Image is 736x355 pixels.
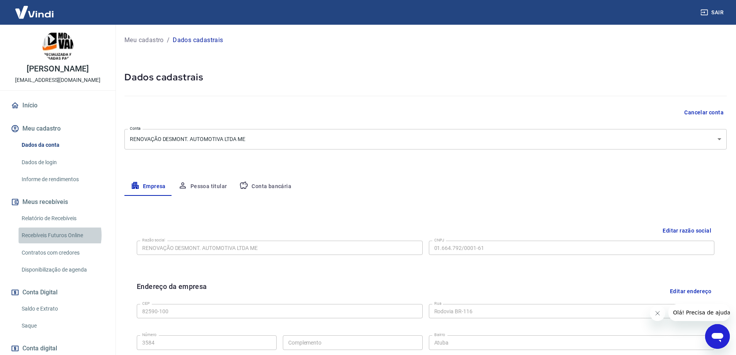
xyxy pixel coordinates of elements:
[19,245,106,261] a: Contratos com credores
[15,76,100,84] p: [EMAIL_ADDRESS][DOMAIN_NAME]
[705,324,730,349] iframe: Botão para abrir a janela de mensagens
[173,36,223,45] p: Dados cadastrais
[130,126,141,131] label: Conta
[19,155,106,170] a: Dados de login
[668,304,730,321] iframe: Mensagem da empresa
[19,301,106,317] a: Saldo e Extrato
[142,301,150,306] label: CEP
[19,172,106,187] a: Informe de rendimentos
[5,5,65,12] span: Olá! Precisa de ajuda?
[9,0,59,24] img: Vindi
[42,31,73,62] img: c2f719ff-468c-4c62-b3a5-b80839fa2c13.jpeg
[19,318,106,334] a: Saque
[9,97,106,114] a: Início
[124,177,172,196] button: Empresa
[137,281,207,301] h6: Endereço da empresa
[681,105,727,120] button: Cancelar conta
[9,120,106,137] button: Meu cadastro
[19,137,106,153] a: Dados da conta
[124,71,727,83] h5: Dados cadastrais
[233,177,297,196] button: Conta bancária
[9,194,106,211] button: Meus recebíveis
[667,281,714,301] button: Editar endereço
[27,65,88,73] p: [PERSON_NAME]
[124,36,164,45] a: Meu cadastro
[19,211,106,226] a: Relatório de Recebíveis
[167,36,170,45] p: /
[699,5,727,20] button: Sair
[9,284,106,301] button: Conta Digital
[124,129,727,149] div: RENOVAÇÃO DESMONT. AUTOMOTIVA LTDA ME
[142,237,165,243] label: Razão social
[22,343,57,354] span: Conta digital
[19,228,106,243] a: Recebíveis Futuros Online
[142,332,156,338] label: Número
[434,332,445,338] label: Bairro
[434,301,442,306] label: Rua
[434,237,444,243] label: CNPJ
[19,262,106,278] a: Disponibilização de agenda
[172,177,233,196] button: Pessoa titular
[660,224,714,238] button: Editar razão social
[650,306,665,321] iframe: Fechar mensagem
